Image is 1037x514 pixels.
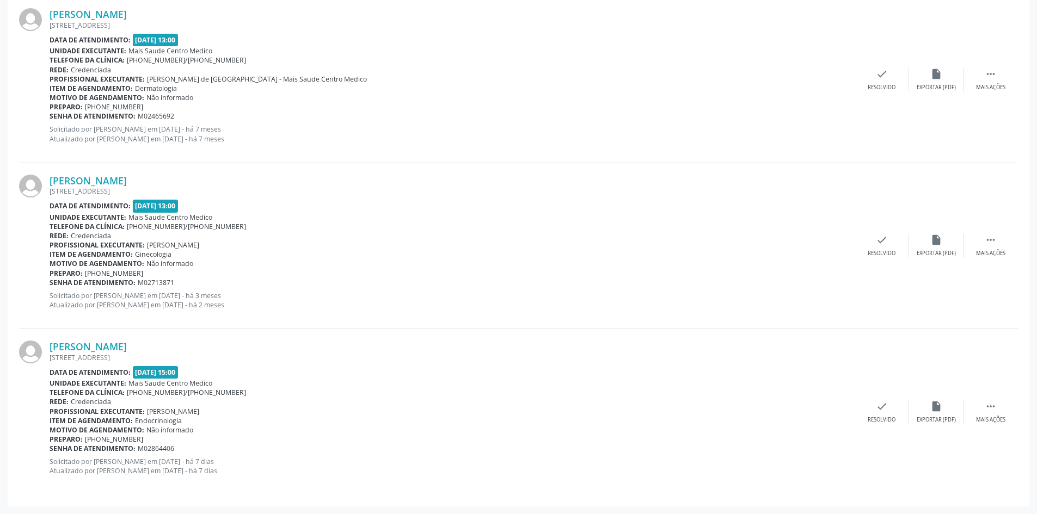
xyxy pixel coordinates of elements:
[50,65,69,75] b: Rede:
[19,8,42,31] img: img
[50,201,131,210] b: Data de atendimento:
[146,259,193,268] span: Não informado
[50,21,855,30] div: [STREET_ADDRESS]
[50,75,145,84] b: Profissional executante:
[127,222,246,231] span: [PHONE_NUMBER]/[PHONE_NUMBER]
[876,234,888,246] i: check
[127,388,246,397] span: [PHONE_NUMBER]/[PHONE_NUMBER]
[19,175,42,197] img: img
[50,269,83,278] b: Preparo:
[128,379,212,388] span: Mais Saude Centro Medico
[868,84,895,91] div: Resolvido
[85,269,143,278] span: [PHONE_NUMBER]
[85,435,143,444] span: [PHONE_NUMBER]
[71,231,111,240] span: Credenciada
[50,407,145,416] b: Profissional executante:
[930,400,942,412] i: insert_drive_file
[50,222,125,231] b: Telefone da clínica:
[976,84,1005,91] div: Mais ações
[917,416,956,424] div: Exportar (PDF)
[50,175,127,187] a: [PERSON_NAME]
[71,397,111,406] span: Credenciada
[50,379,126,388] b: Unidade executante:
[50,416,133,425] b: Item de agendamento:
[50,368,131,377] b: Data de atendimento:
[147,240,199,250] span: [PERSON_NAME]
[976,250,1005,257] div: Mais ações
[930,234,942,246] i: insert_drive_file
[133,200,179,212] span: [DATE] 13:00
[71,65,111,75] span: Credenciada
[127,55,246,65] span: [PHONE_NUMBER]/[PHONE_NUMBER]
[50,8,127,20] a: [PERSON_NAME]
[917,84,956,91] div: Exportar (PDF)
[50,340,127,352] a: [PERSON_NAME]
[133,366,179,379] span: [DATE] 15:00
[138,112,174,121] span: M02465692
[985,234,997,246] i: 
[50,187,855,196] div: [STREET_ADDRESS]
[50,259,144,268] b: Motivo de agendamento:
[147,407,199,416] span: [PERSON_NAME]
[50,55,125,65] b: Telefone da clínica:
[146,425,193,435] span: Não informado
[50,84,133,93] b: Item de agendamento:
[930,68,942,80] i: insert_drive_file
[876,400,888,412] i: check
[50,353,855,362] div: [STREET_ADDRESS]
[917,250,956,257] div: Exportar (PDF)
[50,435,83,444] b: Preparo:
[50,35,131,45] b: Data de atendimento:
[868,250,895,257] div: Resolvido
[985,400,997,412] i: 
[135,84,177,93] span: Dermatologia
[50,388,125,397] b: Telefone da clínica:
[50,291,855,309] p: Solicitado por [PERSON_NAME] em [DATE] - há 3 meses Atualizado por [PERSON_NAME] em [DATE] - há 2...
[50,112,136,121] b: Senha de atendimento:
[128,46,212,55] span: Mais Saude Centro Medico
[976,416,1005,424] div: Mais ações
[985,68,997,80] i: 
[135,416,182,425] span: Endocrinologia
[133,34,179,46] span: [DATE] 13:00
[50,240,145,250] b: Profissional executante:
[868,416,895,424] div: Resolvido
[50,250,133,259] b: Item de agendamento:
[50,425,144,435] b: Motivo de agendamento:
[19,340,42,363] img: img
[50,444,136,453] b: Senha de atendimento:
[50,93,144,102] b: Motivo de agendamento:
[876,68,888,80] i: check
[50,457,855,475] p: Solicitado por [PERSON_NAME] em [DATE] - há 7 dias Atualizado por [PERSON_NAME] em [DATE] - há 7 ...
[147,75,367,84] span: [PERSON_NAME] de [GEOGRAPHIC_DATA] - Mais Saude Centro Medico
[50,213,126,222] b: Unidade executante:
[50,46,126,55] b: Unidade executante:
[135,250,171,259] span: Ginecologia
[146,93,193,102] span: Não informado
[138,278,174,287] span: M02713871
[50,125,855,143] p: Solicitado por [PERSON_NAME] em [DATE] - há 7 meses Atualizado por [PERSON_NAME] em [DATE] - há 7...
[50,102,83,112] b: Preparo:
[128,213,212,222] span: Mais Saude Centro Medico
[50,397,69,406] b: Rede:
[138,444,174,453] span: M02864406
[50,278,136,287] b: Senha de atendimento:
[50,231,69,240] b: Rede:
[85,102,143,112] span: [PHONE_NUMBER]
